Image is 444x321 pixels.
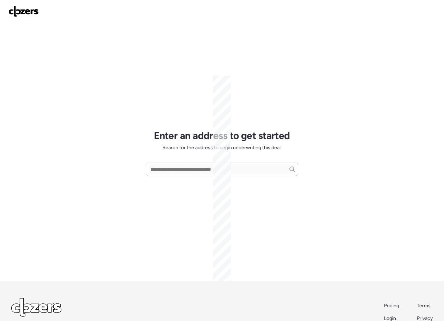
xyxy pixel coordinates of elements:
span: Search for the address to begin underwriting this deal. [162,144,282,151]
img: Logo [8,6,39,17]
span: Terms [417,303,431,309]
span: Pricing [384,303,399,309]
a: Terms [417,302,433,309]
img: Logo Light [11,298,61,317]
h1: Enter an address to get started [154,129,290,141]
a: Pricing [384,302,400,309]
